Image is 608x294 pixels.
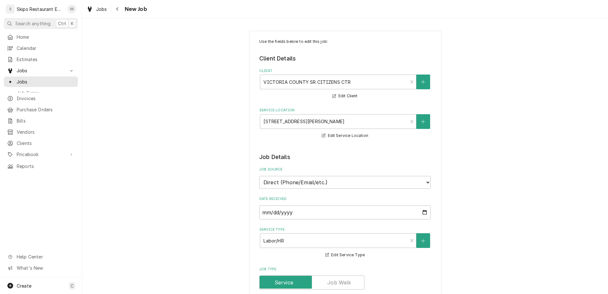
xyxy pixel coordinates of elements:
a: Reports [4,161,78,171]
svg: Create New Client [421,80,425,84]
span: Help Center [17,253,74,260]
svg: Create New Location [421,119,425,124]
div: Date Received [259,196,431,219]
legend: Job Details [259,153,431,161]
div: SS [67,4,76,13]
button: Create New Location [416,114,430,129]
span: Reports [17,163,75,170]
button: Edit Service Type [324,251,366,259]
label: Job Type [259,267,431,272]
button: Create New Service [416,233,430,248]
a: Estimates [4,54,78,65]
legend: Client Details [259,54,431,63]
span: Pricebook [17,151,65,158]
span: Purchase Orders [17,106,75,113]
label: Client [259,68,431,74]
span: Home [17,34,75,40]
a: Go to What's New [4,263,78,273]
div: Job Source [259,167,431,188]
a: Go to Jobs [4,65,78,76]
div: Shan Skipper's Avatar [67,4,76,13]
a: Job Series [4,88,78,98]
div: Service Type [259,227,431,259]
button: Navigate back [112,4,123,14]
span: Jobs [17,67,65,74]
span: Clients [17,140,75,147]
span: Create [17,283,31,289]
span: Ctrl [58,20,66,27]
a: Go to Pricebook [4,149,78,160]
label: Service Location [259,108,431,113]
a: Go to Help Center [4,251,78,262]
svg: Create New Service [421,239,425,243]
span: Calendar [17,45,75,52]
button: Create New Client [416,75,430,89]
div: Job Type [259,267,431,290]
p: Use the fields below to edit this job: [259,39,431,44]
span: New Job [123,5,147,13]
a: Jobs [4,76,78,87]
button: Edit Client [331,92,358,100]
div: Client [259,68,431,100]
label: Job Source [259,167,431,172]
span: Invoices [17,95,75,102]
span: Vendors [17,129,75,135]
div: S [6,4,15,13]
label: Service Type [259,227,431,232]
div: Skips Restaurant Equipment [17,6,64,12]
span: Search anything [15,20,51,27]
span: Bills [17,117,75,124]
input: yyyy-mm-dd [259,205,431,219]
a: Bills [4,115,78,126]
a: Calendar [4,43,78,53]
button: Edit Service Location [321,132,369,140]
span: K [71,20,74,27]
span: Estimates [17,56,75,63]
span: Jobs [17,78,75,85]
a: Clients [4,138,78,148]
label: Date Received [259,196,431,202]
div: Service Location [259,108,431,139]
a: Vendors [4,127,78,137]
button: Search anythingCtrlK [4,18,78,29]
a: Purchase Orders [4,104,78,115]
span: What's New [17,265,74,271]
a: Home [4,32,78,42]
a: Invoices [4,93,78,104]
a: Jobs [84,4,110,14]
span: Jobs [96,6,107,12]
span: Job Series [17,90,75,96]
span: C [71,282,74,289]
